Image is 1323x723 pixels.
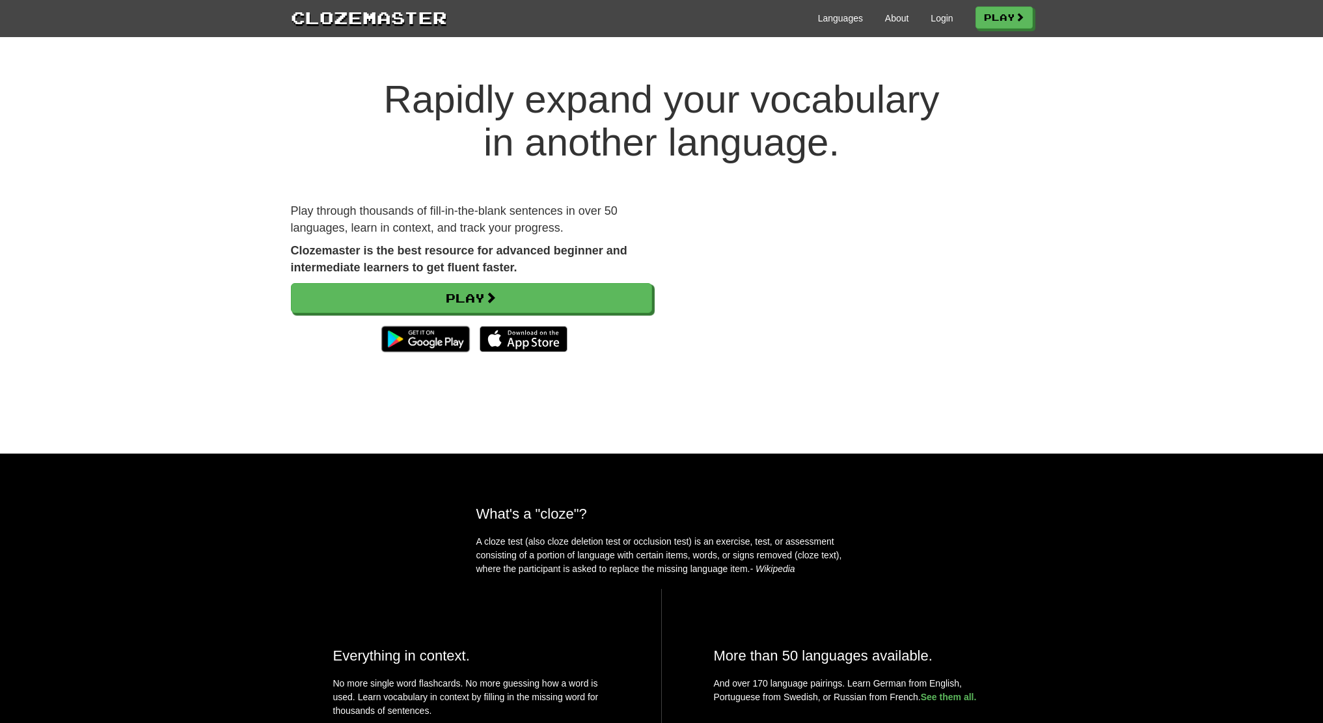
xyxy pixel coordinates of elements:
[750,564,795,574] em: - Wikipedia
[476,535,847,576] p: A cloze test (also cloze deletion test or occlusion test) is an exercise, test, or assessment con...
[291,244,627,274] strong: Clozemaster is the best resource for advanced beginner and intermediate learners to get fluent fa...
[291,5,447,29] a: Clozemaster
[921,692,977,702] a: See them all.
[291,283,652,313] a: Play
[975,7,1033,29] a: Play
[714,648,990,664] h2: More than 50 languages available.
[375,320,476,359] img: Get it on Google Play
[818,12,863,25] a: Languages
[714,677,990,704] p: And over 170 language pairings. Learn German from English, Portuguese from Swedish, or Russian fr...
[885,12,909,25] a: About
[291,203,652,236] p: Play through thousands of fill-in-the-blank sentences in over 50 languages, learn in context, and...
[931,12,953,25] a: Login
[333,648,609,664] h2: Everything in context.
[476,506,847,522] h2: What's a "cloze"?
[480,326,567,352] img: Download_on_the_App_Store_Badge_US-UK_135x40-25178aeef6eb6b83b96f5f2d004eda3bffbb37122de64afbaef7...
